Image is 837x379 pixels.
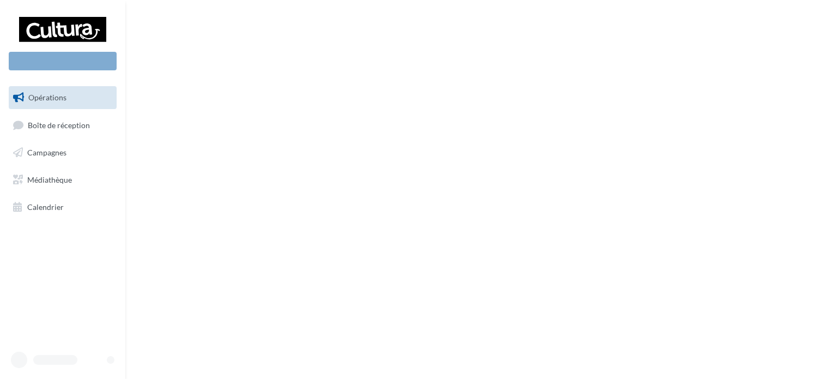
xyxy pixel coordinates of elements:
span: Calendrier [27,202,64,211]
a: Boîte de réception [7,113,119,137]
a: Calendrier [7,196,119,219]
span: Opérations [28,93,66,102]
a: Médiathèque [7,169,119,191]
span: Boîte de réception [28,120,90,129]
div: Nouvelle campagne [9,52,117,70]
a: Campagnes [7,141,119,164]
a: Opérations [7,86,119,109]
span: Campagnes [27,148,66,157]
span: Médiathèque [27,175,72,184]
